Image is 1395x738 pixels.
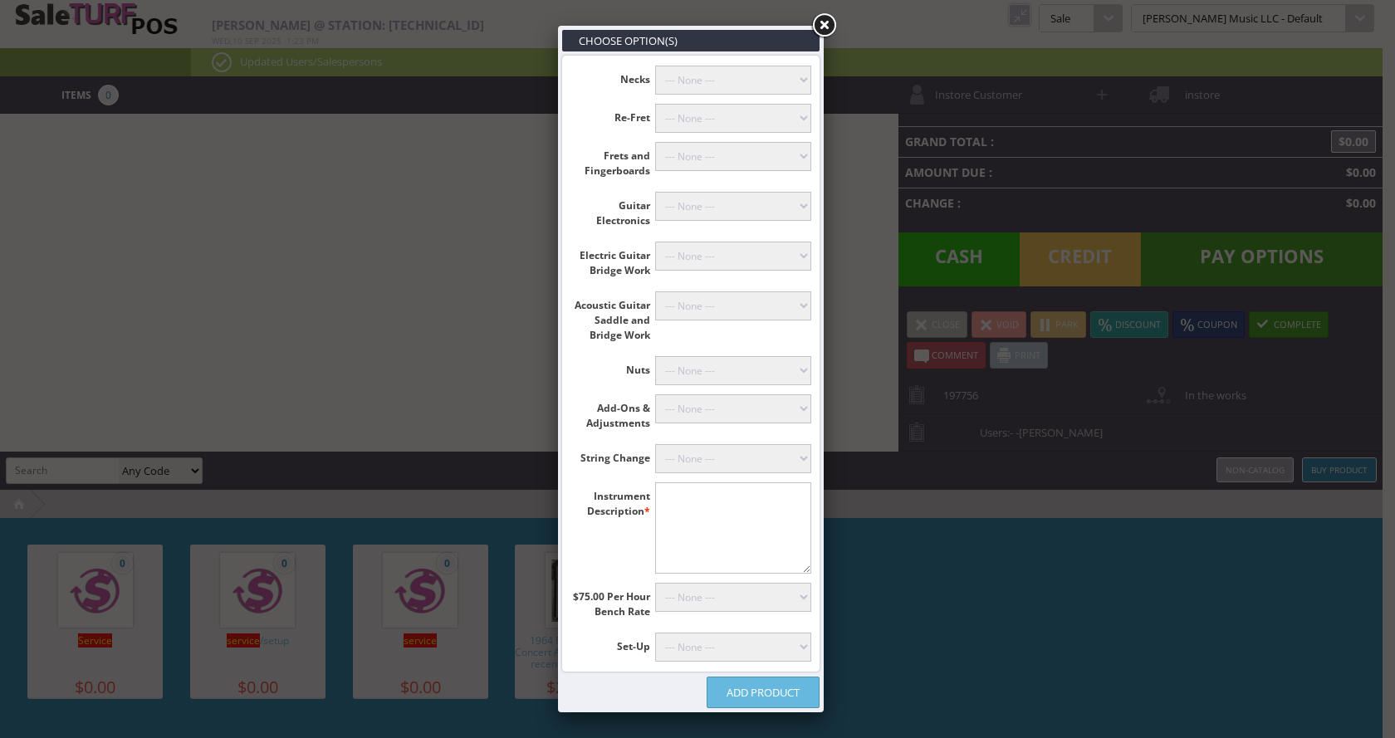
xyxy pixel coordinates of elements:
[562,30,820,51] h3: Choose Option(s)
[570,66,655,87] label: Necks
[570,583,655,619] label: $75.00 Per Hour Bench Rate
[570,242,655,278] label: Electric Guitar Bridge Work
[570,633,655,654] label: Set-Up
[570,482,655,519] label: Instrument Description
[570,394,655,431] label: Add-Ons & Adjustments
[707,677,820,708] a: Add Product
[570,444,655,466] label: String Change
[809,11,839,41] a: Close
[570,104,655,125] label: Re-Fret
[570,291,655,343] label: Acoustic Guitar Saddle and Bridge Work
[570,142,655,178] label: Frets and Fingerboards
[570,192,655,228] label: Guitar Electronics
[570,356,655,378] label: Nuts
